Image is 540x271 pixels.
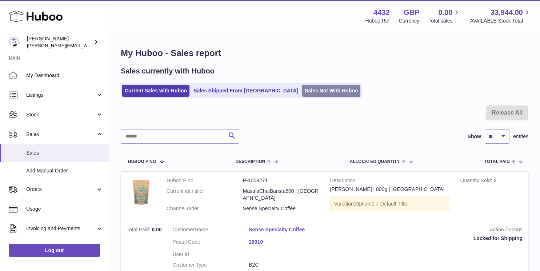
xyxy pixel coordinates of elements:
strong: 4432 [373,8,390,17]
span: ALLOCATED Quantity [350,159,400,164]
div: Locked for Shipping [336,235,523,242]
dd: B2C [249,262,325,268]
dt: User Id [173,251,249,258]
span: entries [513,133,528,140]
label: Show [468,133,481,140]
img: Baristawhite.jpg [127,177,156,206]
a: Log out [9,244,100,257]
strong: Action / Status [336,226,523,235]
dd: P-1008271 [243,177,319,184]
h2: Sales currently with Huboo [121,66,215,76]
span: Listings [26,92,96,99]
div: Huboo Ref [365,17,390,24]
span: Invoicing and Payments [26,225,96,232]
strong: GBP [404,8,419,17]
span: Sales [26,131,96,138]
span: Huboo P no [128,159,156,164]
dt: Name [173,226,249,235]
dt: Channel order [167,205,243,212]
a: 28010 [249,239,325,246]
span: 33,944.00 [491,8,523,17]
span: 0.00 [152,227,161,232]
span: Add Manual Order [26,167,103,174]
a: 33,944.00 AVAILABLE Stock Total [470,8,531,24]
span: [PERSON_NAME][EMAIL_ADDRESS][DOMAIN_NAME] [27,43,146,48]
span: 0.00 [439,8,453,17]
a: Sales Not With Huboo [302,85,360,97]
dt: Huboo P no [167,177,243,184]
span: Total paid [484,159,510,164]
a: Sales Shipped From [GEOGRAPHIC_DATA] [191,85,301,97]
div: [PERSON_NAME] | 800g | [GEOGRAPHIC_DATA] [330,186,449,193]
div: [PERSON_NAME] [27,35,92,49]
span: My Dashboard [26,72,103,79]
dt: Customer Type [173,262,249,268]
div: Currency [399,17,420,24]
div: Variation: [330,196,449,211]
img: akhil@amalachai.com [9,37,20,48]
span: Orders [26,186,96,193]
dd: Sense Specialty Coffee [243,205,319,212]
dt: Postal Code [173,239,249,247]
a: Current Sales with Huboo [122,85,189,97]
strong: Description [330,177,449,186]
span: Stock [26,111,96,118]
a: Sense Specialty Coffee [249,226,325,233]
span: Description [235,159,265,164]
span: AVAILABLE Stock Total [470,17,531,24]
a: 0.00 Total sales [428,8,461,24]
td: 2 [455,172,528,221]
span: Usage [26,206,103,212]
dt: Current identifier [167,188,243,202]
h1: My Huboo - Sales report [121,47,528,59]
span: Option 1 = Default Title; [355,201,409,207]
span: Sales [26,150,103,156]
strong: Quantity Sold [460,178,494,185]
span: Customer [173,227,195,232]
dd: MasalaChaiBarista800 | [GEOGRAPHIC_DATA] [243,188,319,202]
span: Total sales [428,17,461,24]
strong: Total Paid [127,227,152,234]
